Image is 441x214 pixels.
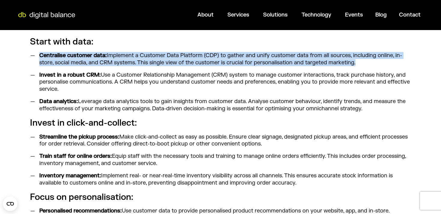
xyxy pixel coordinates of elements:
nav: Menu [79,9,425,21]
strong: Streamline the pickup process: [39,133,119,140]
strong: Centralise customer data: [39,52,107,59]
strong: Train staff for online orders: [39,153,112,160]
a: Blog [375,11,387,18]
li: Equip staff with the necessary tools and training to manage online orders efficiently. This inclu... [37,153,411,167]
a: Solutions [263,11,288,18]
button: Open CMP widget [3,197,17,211]
a: Events [345,11,363,18]
li: Use a Customer Relationship Management (CRM) system to manage customer interactions, track purcha... [37,72,411,93]
li: Implement real- or near-real-time inventory visibility across all channels. This ensures accurate... [37,172,411,186]
a: About [197,11,214,18]
strong: Invest in a robust CRM: [39,72,101,78]
strong: Data analytics: [39,98,78,105]
a: Technology [301,11,331,18]
h3: Focus on personalisation: [30,192,411,203]
h3: Start with data: [30,36,411,47]
li: Make click-and-collect as easy as possible. Ensure clear signage, designated pickup areas, and ef... [37,133,411,148]
strong: Inventory management: [39,172,101,179]
li: Implement a Customer Data Platform (CDP) to gather and unify customer data from all sources, incl... [37,52,411,66]
img: Digital Balance logo [15,12,78,19]
a: Contact [399,11,421,18]
li: Leverage data analytics tools to gain insights from customer data. Analyse customer behaviour, id... [37,98,411,112]
a: Services [227,11,249,18]
h3: Invest in click-and-collect: [30,118,411,128]
div: Menu Toggle [79,9,425,21]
